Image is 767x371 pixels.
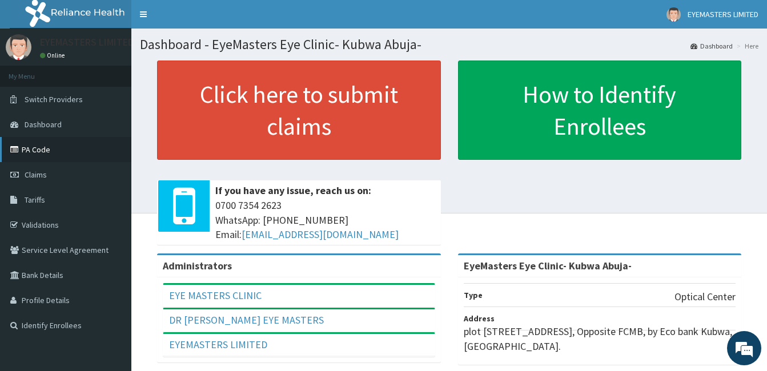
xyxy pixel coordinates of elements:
span: Tariffs [25,195,45,205]
b: If you have any issue, reach us on: [215,184,371,197]
a: DR [PERSON_NAME] EYE MASTERS [169,313,324,326]
a: Online [40,51,67,59]
img: User Image [666,7,681,22]
a: [EMAIL_ADDRESS][DOMAIN_NAME] [242,228,399,241]
a: Click here to submit claims [157,61,441,160]
a: EYE MASTERS CLINIC [169,289,262,302]
span: Dashboard [25,119,62,130]
b: Administrators [163,259,232,272]
li: Here [734,41,758,51]
strong: EyeMasters Eye Clinic- Kubwa Abuja- [464,259,632,272]
h1: Dashboard - EyeMasters Eye Clinic- Kubwa Abuja- [140,37,758,52]
a: EYEMASTERS LIMITED [169,338,267,351]
b: Type [464,290,483,300]
span: Claims [25,170,47,180]
p: plot [STREET_ADDRESS], Opposite FCMB, by Eco bank Kubwa, [GEOGRAPHIC_DATA]. [464,324,736,353]
p: EYEMASTERS LIMITED [40,37,134,47]
a: How to Identify Enrollees [458,61,742,160]
b: Address [464,313,495,324]
span: 0700 7354 2623 WhatsApp: [PHONE_NUMBER] Email: [215,198,435,242]
img: User Image [6,34,31,60]
p: Optical Center [674,289,736,304]
span: Switch Providers [25,94,83,104]
span: EYEMASTERS LIMITED [688,9,758,19]
a: Dashboard [690,41,733,51]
